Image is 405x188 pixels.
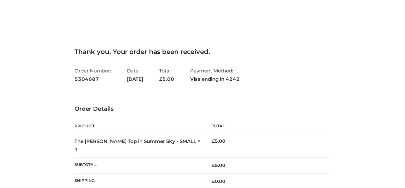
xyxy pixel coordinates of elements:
[212,138,215,144] span: £
[212,138,225,144] bdi: 5.00
[190,65,240,85] li: Payment Method:
[159,76,174,82] span: 5.00
[74,106,331,113] h3: Order Details
[74,158,203,173] th: Subtotal:
[212,178,225,184] bdi: 0.00
[212,162,225,168] span: 5.00
[74,75,111,83] strong: 5304687
[159,65,174,85] li: Total:
[212,178,215,184] span: £
[74,119,203,133] th: Product
[127,65,143,85] li: Date:
[212,162,215,168] span: £
[159,76,162,82] span: £
[127,75,143,83] strong: [DATE]
[74,138,200,153] strong: × 1
[74,65,111,85] li: Order Number:
[74,138,196,144] a: The [PERSON_NAME] Top in Summer Sky - SMALL
[190,75,240,83] strong: Visa ending in 4242
[74,48,331,56] h3: Thank you. Your order has been received.
[202,119,331,133] th: Total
